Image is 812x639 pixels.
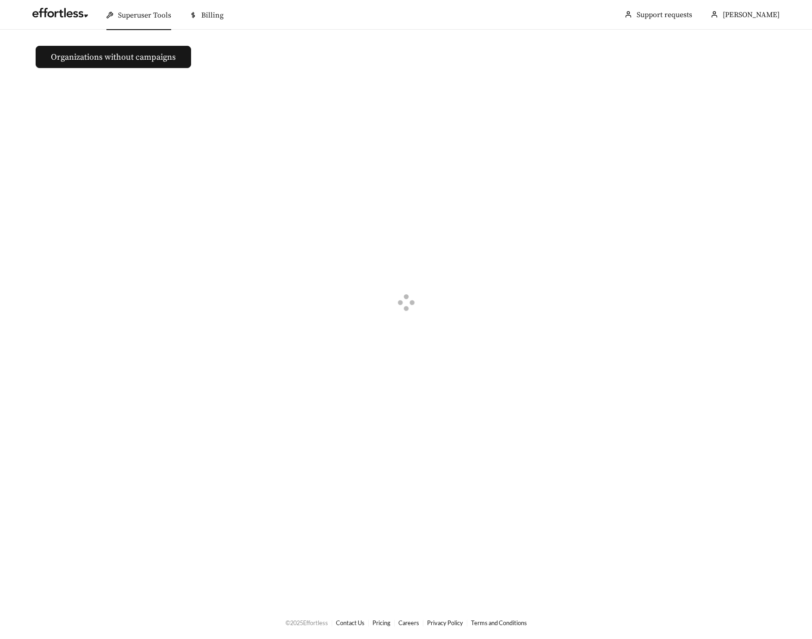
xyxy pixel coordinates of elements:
a: Support requests [637,10,692,19]
span: Superuser Tools [118,11,171,20]
span: Organizations without campaigns [51,51,176,63]
button: Organizations without campaigns [36,46,191,68]
span: [PERSON_NAME] [723,10,780,19]
a: Privacy Policy [427,619,463,627]
span: Billing [201,11,223,20]
a: Pricing [372,619,391,627]
a: Terms and Conditions [471,619,527,627]
span: © 2025 Effortless [285,619,328,627]
a: Contact Us [336,619,365,627]
a: Careers [398,619,419,627]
